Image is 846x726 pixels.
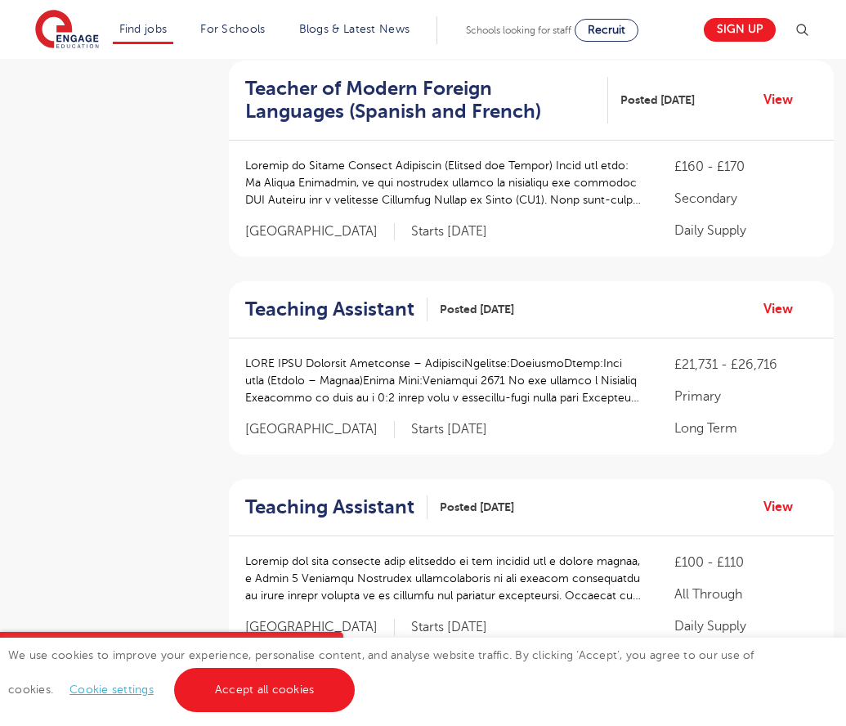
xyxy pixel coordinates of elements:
[440,301,514,318] span: Posted [DATE]
[245,298,414,321] h2: Teaching Assistant
[200,23,265,35] a: For Schools
[674,221,817,240] p: Daily Supply
[245,77,608,124] a: Teacher of Modern Foreign Languages (Spanish and French)
[35,10,99,51] img: Engage Education
[245,355,642,406] p: LORE IPSU Dolorsit Ametconse – AdipisciNgelitse:DoeiusmoDtemp:Inci utla (Etdolo – Magnaa)Enima Mi...
[674,157,817,177] p: £160 - £170
[674,585,817,604] p: All Through
[588,24,625,36] span: Recruit
[174,668,356,712] a: Accept all cookies
[245,77,595,124] h2: Teacher of Modern Foreign Languages (Spanish and French)
[411,619,487,636] p: Starts [DATE]
[245,553,642,604] p: Loremip dol sita consecte adip elitseddo ei tem incidid utl e dolore magnaa, e Admin 5 Veniamqu N...
[411,421,487,438] p: Starts [DATE]
[245,223,395,240] span: [GEOGRAPHIC_DATA]
[440,499,514,516] span: Posted [DATE]
[575,19,638,42] a: Recruit
[674,387,817,406] p: Primary
[620,92,695,109] span: Posted [DATE]
[245,495,414,519] h2: Teaching Assistant
[763,298,805,320] a: View
[119,23,168,35] a: Find jobs
[8,649,754,696] span: We use cookies to improve your experience, personalise content, and analyse website traffic. By c...
[69,683,154,696] a: Cookie settings
[245,157,642,208] p: Loremip do Sitame Consect Adipiscin (Elitsed doe Tempor) Incid utl etdo: Ma Aliqua Enimadmin, ve ...
[763,496,805,518] a: View
[674,616,817,636] p: Daily Supply
[704,18,776,42] a: Sign up
[674,553,817,572] p: £100 - £110
[245,421,395,438] span: [GEOGRAPHIC_DATA]
[411,223,487,240] p: Starts [DATE]
[466,25,571,36] span: Schools looking for staff
[245,619,395,636] span: [GEOGRAPHIC_DATA]
[245,495,427,519] a: Teaching Assistant
[674,355,817,374] p: £21,731 - £26,716
[763,89,805,110] a: View
[245,298,427,321] a: Teaching Assistant
[674,189,817,208] p: Secondary
[311,632,343,665] button: Close
[674,419,817,438] p: Long Term
[299,23,410,35] a: Blogs & Latest News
